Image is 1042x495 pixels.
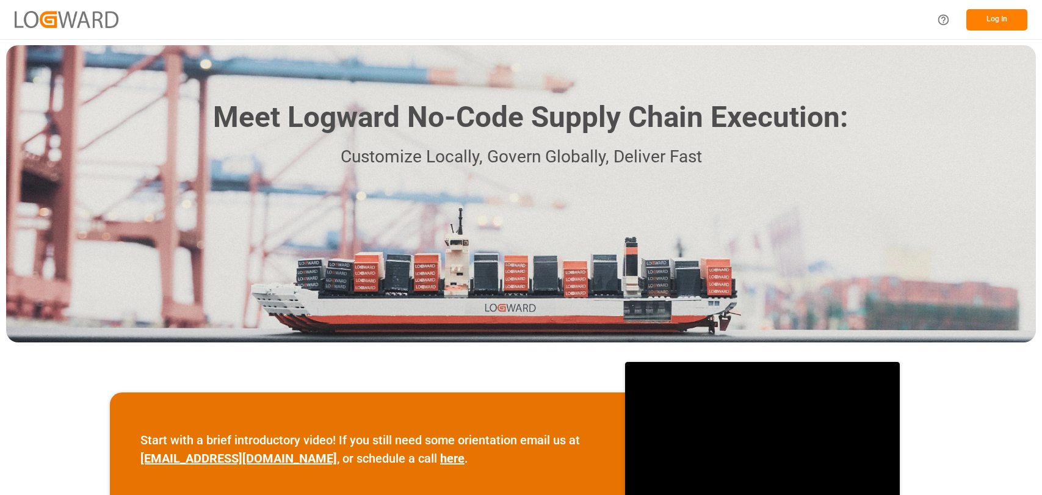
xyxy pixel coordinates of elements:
img: Logward_new_orange.png [15,11,118,27]
a: [EMAIL_ADDRESS][DOMAIN_NAME] [140,451,337,466]
a: here [440,451,465,466]
h1: Meet Logward No-Code Supply Chain Execution: [213,96,848,139]
p: Start with a brief introductory video! If you still need some orientation email us at , or schedu... [140,431,595,468]
button: Log In [966,9,1027,31]
button: Help Center [930,6,957,34]
p: Customize Locally, Govern Globally, Deliver Fast [195,143,848,171]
